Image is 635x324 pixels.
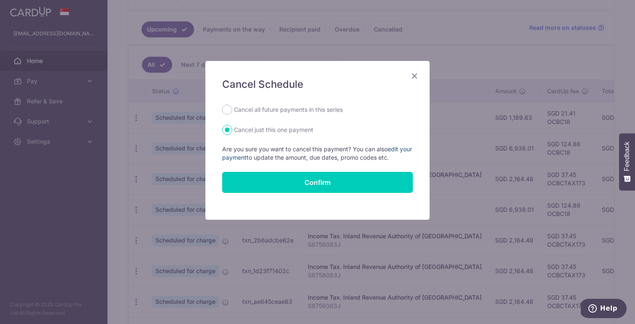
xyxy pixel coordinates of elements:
[222,172,413,193] button: Confirm
[234,105,343,115] label: Cancel all future payments in this series
[222,78,413,91] h5: Cancel Schedule
[581,299,627,320] iframe: Opens a widget where you can find more information
[234,125,313,135] label: Cancel just this one payment
[409,71,420,81] button: Close
[619,133,635,190] button: Feedback - Show survey
[623,142,631,171] span: Feedback
[222,145,413,162] p: Are you sure you want to cancel this payment? You can also to update the amount, due dates, promo...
